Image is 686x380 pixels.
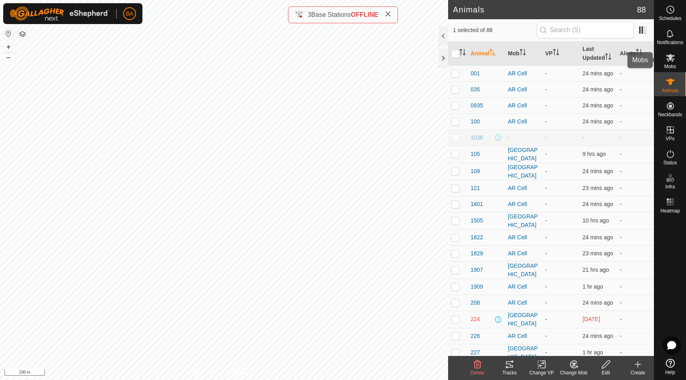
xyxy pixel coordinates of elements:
span: 88 [637,4,646,16]
span: 11 Aug 2025, 10:12 am [582,168,613,174]
app-display-virtual-paddock-transition: - [545,185,547,191]
span: 1 selected of 88 [453,26,537,34]
span: 105 [471,150,480,158]
app-display-virtual-paddock-transition: - [545,151,547,157]
div: [GEOGRAPHIC_DATA] [508,311,539,328]
div: [GEOGRAPHIC_DATA] [508,344,539,361]
span: 227 [471,348,480,357]
td: - [617,261,654,279]
td: - [617,129,654,146]
div: AR Cell [508,299,539,307]
button: – [4,53,13,62]
span: 11 Aug 2025, 10:13 am [582,102,613,109]
span: 11 Aug 2025, 9:14 am [582,283,603,290]
td: - [617,196,654,212]
app-display-virtual-paddock-transition: - [545,316,547,322]
span: 11 Aug 2025, 12:43 am [582,151,606,157]
app-display-virtual-paddock-transition: - [545,234,547,241]
div: AR Cell [508,69,539,78]
div: Create [622,369,654,376]
app-display-virtual-paddock-transition: - [545,70,547,77]
td: - [617,180,654,196]
span: VPs [666,136,674,141]
span: 100 [471,117,480,126]
app-display-virtual-paddock-transition: - [545,349,547,356]
app-display-virtual-paddock-transition: - [545,134,547,141]
span: 13 July 2025, 2:01 am [582,316,600,322]
div: [GEOGRAPHIC_DATA] [508,262,539,279]
div: Change VP [526,369,558,376]
div: AR Cell [508,283,539,291]
app-display-virtual-paddock-transition: - [545,201,547,207]
span: 11 Aug 2025, 10:12 am [582,118,613,125]
span: Schedules [659,16,681,21]
div: Tracks [493,369,526,376]
td: - [617,311,654,328]
span: 1036 [471,133,483,142]
td: - [617,328,654,344]
span: 1907 [471,266,483,274]
span: 10 Aug 2025, 11:44 pm [582,217,609,224]
span: 10 Aug 2025, 12:44 pm [582,267,609,273]
span: 11 Aug 2025, 10:12 am [582,201,613,207]
td: - [617,163,654,180]
span: 11 Aug 2025, 10:12 am [582,70,613,77]
span: 3 [308,11,311,18]
a: Contact Us [232,370,256,377]
span: Help [665,370,675,375]
span: OFFLINE [351,11,378,18]
app-display-virtual-paddock-transition: - [545,168,547,174]
a: Privacy Policy [192,370,222,377]
app-display-virtual-paddock-transition: - [545,86,547,93]
span: Notifications [657,40,683,45]
p-sorticon: Activate to sort [459,50,466,57]
p-sorticon: Activate to sort [605,55,611,61]
span: 11 Aug 2025, 10:12 am [582,234,613,241]
th: Animal [467,42,505,66]
p-sorticon: Activate to sort [553,50,559,57]
span: 121 [471,184,480,192]
div: - [508,133,539,142]
p-sorticon: Activate to sort [489,50,496,57]
p-sorticon: Activate to sort [636,50,642,57]
div: Change Mob [558,369,590,376]
th: Last Updated [579,42,617,66]
span: 11 Aug 2025, 10:12 am [582,299,613,306]
td: - [617,245,654,261]
span: 11 Aug 2025, 9:13 am [582,349,603,356]
div: AR Cell [508,101,539,110]
div: AR Cell [508,233,539,242]
app-display-virtual-paddock-transition: - [545,102,547,109]
button: + [4,42,13,52]
span: 1829 [471,249,483,258]
div: [GEOGRAPHIC_DATA] [508,212,539,229]
td: - [617,146,654,163]
div: AR Cell [508,117,539,126]
td: - [617,344,654,361]
a: Help [654,356,686,378]
span: 11 Aug 2025, 10:13 am [582,185,613,191]
span: Delete [471,370,485,376]
app-display-virtual-paddock-transition: - [545,333,547,339]
span: 109 [471,167,480,176]
td: - [617,97,654,113]
input: Search (S) [537,22,634,38]
div: AR Cell [508,249,539,258]
span: 11 Aug 2025, 10:12 am [582,86,613,93]
div: AR Cell [508,85,539,94]
span: Base Stations [311,11,351,18]
app-display-virtual-paddock-transition: - [545,250,547,257]
td: - [617,113,654,129]
span: Neckbands [658,112,682,117]
span: 208 [471,299,480,307]
td: - [617,295,654,311]
span: - [582,134,585,141]
th: Alerts [617,42,654,66]
span: 0935 [471,101,483,110]
app-display-virtual-paddock-transition: - [545,217,547,224]
img: Gallagher Logo [10,6,110,21]
td: - [617,81,654,97]
button: Reset Map [4,29,13,38]
span: 11 Aug 2025, 10:13 am [582,333,613,339]
div: AR Cell [508,332,539,340]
